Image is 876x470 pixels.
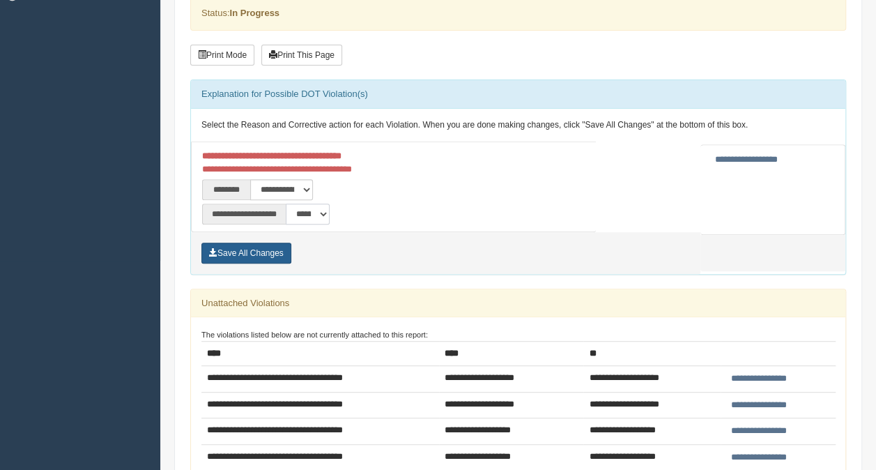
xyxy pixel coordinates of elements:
[191,80,845,108] div: Explanation for Possible DOT Violation(s)
[191,289,845,317] div: Unattached Violations
[190,45,254,66] button: Print Mode
[191,109,845,142] div: Select the Reason and Corrective action for each Violation. When you are done making changes, cli...
[261,45,342,66] button: Print This Page
[201,243,291,264] button: Save
[229,8,279,18] strong: In Progress
[201,331,428,339] small: The violations listed below are not currently attached to this report:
